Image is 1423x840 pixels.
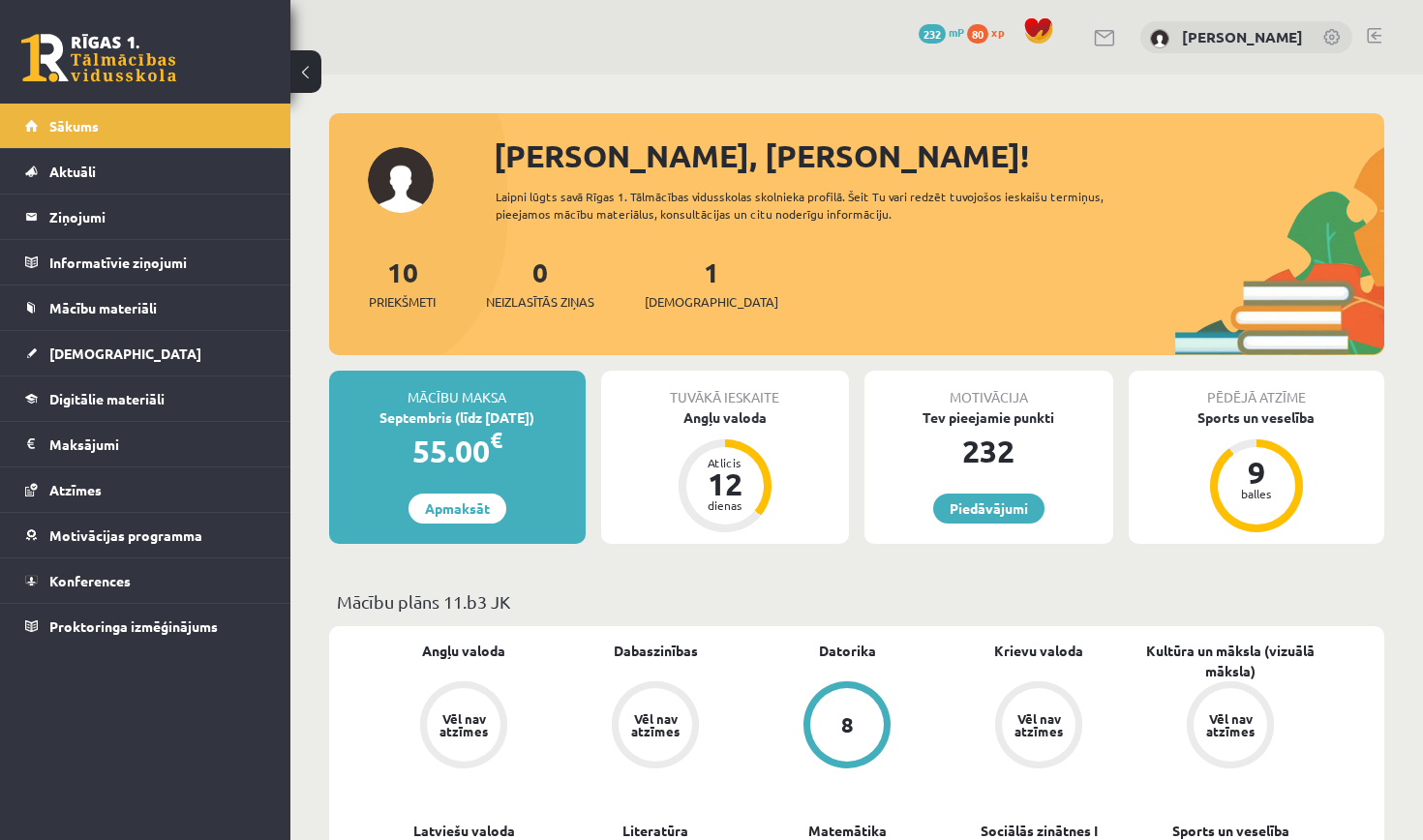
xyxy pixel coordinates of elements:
div: Tev pieejamie punkti [864,407,1113,428]
span: Sākums [49,117,99,135]
a: Konferences [25,558,266,603]
div: Mācību maksa [329,371,586,407]
a: Datorika [819,641,876,661]
a: Mācību materiāli [25,285,266,330]
a: Vēl nav atzīmes [560,681,751,772]
legend: Ziņojumi [49,195,266,239]
div: [PERSON_NAME], [PERSON_NAME]! [494,133,1384,179]
a: Atzīmes [25,467,266,512]
span: Aktuāli [49,163,96,180]
span: Neizlasītās ziņas [486,292,594,312]
a: Digitālie materiāli [25,376,266,421]
div: Pēdējā atzīme [1129,371,1385,407]
a: Ziņojumi [25,195,266,239]
div: Vēl nav atzīmes [1203,712,1257,737]
span: Motivācijas programma [49,526,202,544]
span: Atzīmes [49,481,102,498]
div: Angļu valoda [601,407,850,428]
a: 10Priekšmeti [369,255,436,312]
a: Informatīvie ziņojumi [25,240,266,285]
a: Sākums [25,104,266,148]
span: 232 [919,24,946,44]
div: Septembris (līdz [DATE]) [329,407,586,428]
div: Sports un veselība [1129,407,1385,428]
div: Atlicis [696,457,754,468]
div: balles [1227,488,1286,499]
span: mP [949,24,964,40]
a: Proktoringa izmēģinājums [25,604,266,648]
legend: Informatīvie ziņojumi [49,240,266,285]
a: [DEMOGRAPHIC_DATA] [25,331,266,375]
span: Konferences [49,572,131,589]
a: Dabaszinības [614,641,698,661]
div: Vēl nav atzīmes [628,712,682,737]
span: Priekšmeti [369,292,436,312]
div: Laipni lūgts savā Rīgas 1. Tālmācības vidusskolas skolnieka profilā. Šeit Tu vari redzēt tuvojošo... [496,188,1129,223]
span: Proktoringa izmēģinājums [49,617,218,635]
a: 232 mP [919,24,964,40]
div: Vēl nav atzīmes [1012,712,1066,737]
a: [PERSON_NAME] [1182,27,1303,46]
a: 0Neizlasītās ziņas [486,255,594,312]
a: 8 [751,681,943,772]
a: Maksājumi [25,422,266,466]
span: 80 [967,24,988,44]
div: 8 [841,714,854,735]
a: Sports un veselība 9 balles [1129,407,1385,535]
a: Kultūra un māksla (vizuālā māksla) [1135,641,1326,681]
a: Piedāvājumi [933,494,1045,524]
a: Motivācijas programma [25,513,266,557]
a: Vēl nav atzīmes [1135,681,1326,772]
a: 1[DEMOGRAPHIC_DATA] [645,255,778,312]
span: Mācību materiāli [49,299,157,316]
a: Rīgas 1. Tālmācības vidusskola [21,34,176,82]
a: Vēl nav atzīmes [368,681,560,772]
p: Mācību plāns 11.b3 JK [337,588,1377,615]
span: xp [991,24,1004,40]
a: Krievu valoda [994,641,1083,661]
a: 80 xp [967,24,1014,40]
span: Digitālie materiāli [49,390,165,407]
div: Vēl nav atzīmes [437,712,491,737]
img: Nikola Zemzare [1150,29,1169,48]
div: dienas [696,499,754,511]
div: 232 [864,428,1113,474]
span: [DEMOGRAPHIC_DATA] [645,292,778,312]
a: Aktuāli [25,149,266,194]
a: Angļu valoda [422,641,505,661]
span: [DEMOGRAPHIC_DATA] [49,345,201,362]
span: € [490,426,502,454]
div: Tuvākā ieskaite [601,371,850,407]
a: Vēl nav atzīmes [943,681,1135,772]
legend: Maksājumi [49,422,266,466]
a: Angļu valoda Atlicis 12 dienas [601,407,850,535]
div: 12 [696,468,754,499]
a: Apmaksāt [409,494,506,524]
div: Motivācija [864,371,1113,407]
div: 55.00 [329,428,586,474]
div: 9 [1227,457,1286,488]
